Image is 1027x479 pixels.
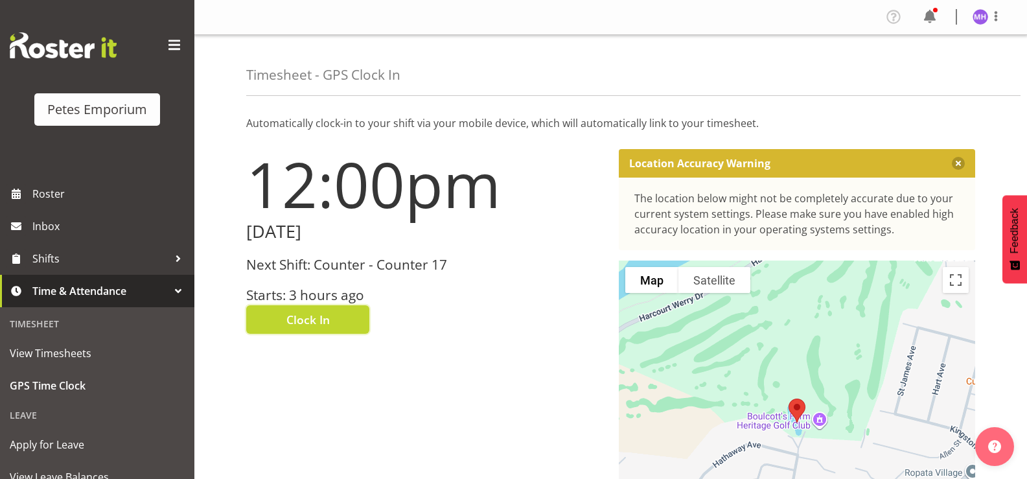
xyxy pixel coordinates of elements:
[634,191,960,237] div: The location below might not be completely accurate due to your current system settings. Please m...
[629,157,770,170] p: Location Accuracy Warning
[246,288,603,303] h3: Starts: 3 hours ago
[286,311,330,328] span: Clock In
[10,32,117,58] img: Rosterit website logo
[32,281,168,301] span: Time & Attendance
[973,9,988,25] img: mackenzie-halford4471.jpg
[943,267,969,293] button: Toggle fullscreen view
[678,267,750,293] button: Show satellite imagery
[3,369,191,402] a: GPS Time Clock
[988,440,1001,453] img: help-xxl-2.png
[3,310,191,337] div: Timesheet
[47,100,147,119] div: Petes Emporium
[32,184,188,204] span: Roster
[1002,195,1027,283] button: Feedback - Show survey
[246,305,369,334] button: Clock In
[246,115,975,131] p: Automatically clock-in to your shift via your mobile device, which will automatically link to you...
[10,376,185,395] span: GPS Time Clock
[625,267,678,293] button: Show street map
[952,157,965,170] button: Close message
[10,435,185,454] span: Apply for Leave
[246,67,400,82] h4: Timesheet - GPS Clock In
[32,249,168,268] span: Shifts
[10,344,185,363] span: View Timesheets
[32,216,188,236] span: Inbox
[3,402,191,428] div: Leave
[3,428,191,461] a: Apply for Leave
[246,222,603,242] h2: [DATE]
[246,257,603,272] h3: Next Shift: Counter - Counter 17
[246,149,603,219] h1: 12:00pm
[1009,208,1021,253] span: Feedback
[3,337,191,369] a: View Timesheets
